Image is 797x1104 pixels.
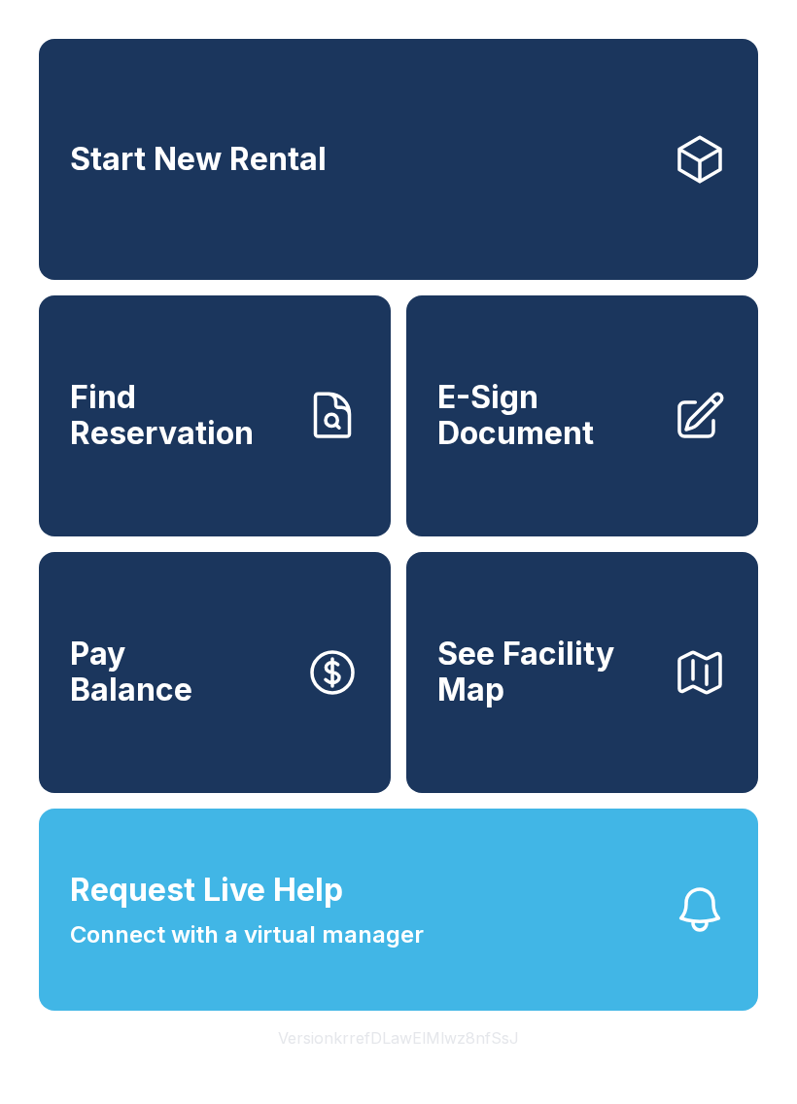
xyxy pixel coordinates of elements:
a: E-Sign Document [406,295,758,536]
a: Find Reservation [39,295,391,536]
a: Start New Rental [39,39,758,280]
button: PayBalance [39,552,391,793]
span: Request Live Help [70,867,343,914]
button: See Facility Map [406,552,758,793]
span: Find Reservation [70,380,290,451]
span: See Facility Map [437,637,657,707]
span: Start New Rental [70,142,327,178]
span: Pay Balance [70,637,192,707]
button: VersionkrrefDLawElMlwz8nfSsJ [262,1011,535,1065]
span: Connect with a virtual manager [70,917,424,952]
button: Request Live HelpConnect with a virtual manager [39,809,758,1011]
span: E-Sign Document [437,380,657,451]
